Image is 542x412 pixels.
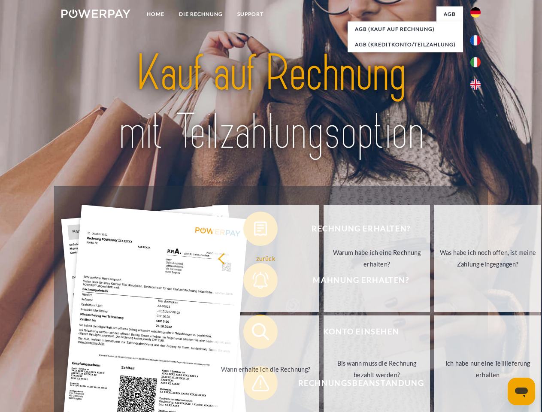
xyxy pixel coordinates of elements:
div: Wann erhalte ich die Rechnung? [218,363,314,375]
a: agb [436,6,463,22]
a: Home [139,6,172,22]
img: de [470,7,481,18]
img: it [470,57,481,67]
div: zurück [218,252,314,264]
iframe: Schaltfläche zum Öffnen des Messaging-Fensters [508,378,535,405]
div: Bis wann muss die Rechnung bezahlt werden? [329,357,425,381]
a: Was habe ich noch offen, ist meine Zahlung eingegangen? [434,205,541,312]
img: fr [470,35,481,45]
div: Was habe ich noch offen, ist meine Zahlung eingegangen? [439,247,536,270]
div: Ich habe nur eine Teillieferung erhalten [439,357,536,381]
a: AGB (Kreditkonto/Teilzahlung) [348,37,463,52]
a: DIE RECHNUNG [172,6,230,22]
img: title-powerpay_de.svg [82,41,460,164]
a: SUPPORT [230,6,271,22]
a: AGB (Kauf auf Rechnung) [348,21,463,37]
img: en [470,79,481,90]
div: Warum habe ich eine Rechnung erhalten? [329,247,425,270]
img: logo-powerpay-white.svg [61,9,130,18]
